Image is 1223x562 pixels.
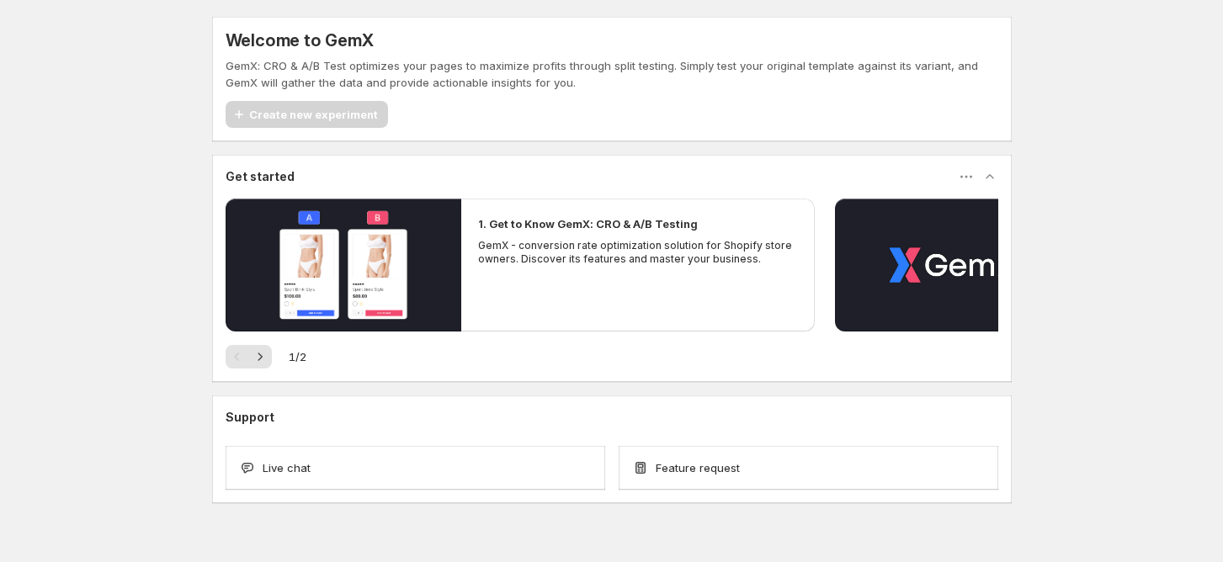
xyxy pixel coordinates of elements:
[226,409,274,426] h3: Support
[226,168,295,185] h3: Get started
[226,30,374,50] h5: Welcome to GemX
[226,57,998,91] p: GemX: CRO & A/B Test optimizes your pages to maximize profits through split testing. Simply test ...
[478,239,798,266] p: GemX - conversion rate optimization solution for Shopify store owners. Discover its features and ...
[656,459,740,476] span: Feature request
[478,215,698,232] h2: 1. Get to Know GemX: CRO & A/B Testing
[289,348,306,365] span: 1 / 2
[263,459,311,476] span: Live chat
